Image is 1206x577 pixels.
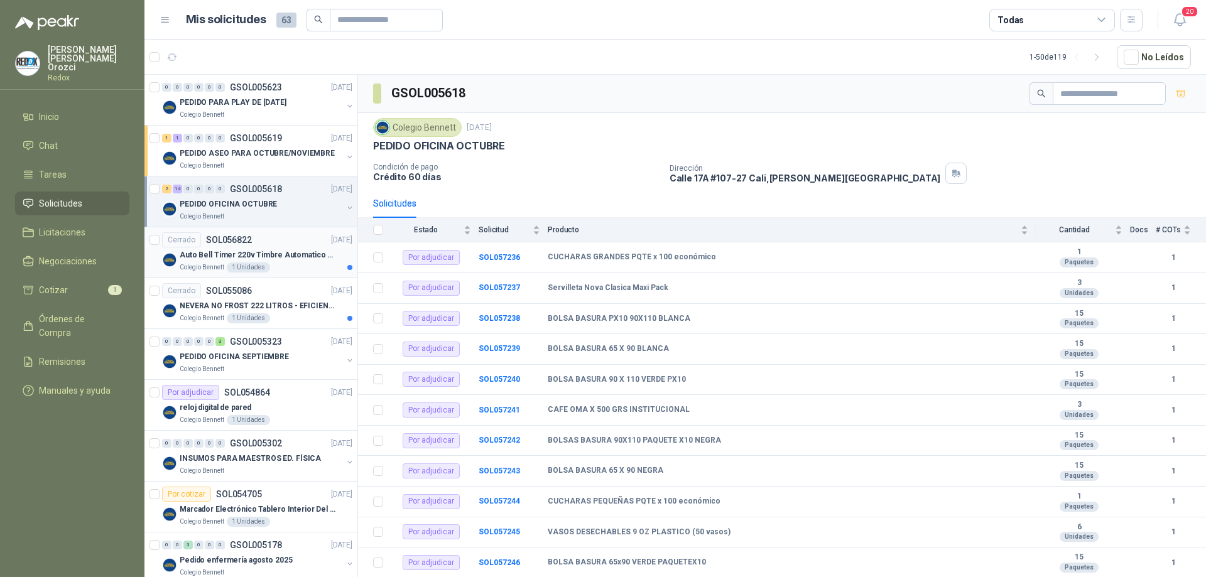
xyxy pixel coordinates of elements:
div: Unidades [1060,532,1099,542]
th: Cantidad [1036,218,1130,242]
b: 3 [1036,400,1122,410]
p: GSOL005178 [230,541,282,549]
div: Por adjudicar [403,494,460,509]
div: Por adjudicar [403,342,460,357]
b: BOLSA BASURA 65 X 90 NEGRA [548,466,663,476]
p: GSOL005623 [230,83,282,92]
p: Crédito 60 días [373,171,660,182]
div: Por cotizar [162,487,211,502]
b: SOL057236 [479,253,520,262]
p: [DATE] [331,387,352,399]
span: Licitaciones [39,225,85,239]
p: SOL054705 [216,490,262,499]
a: Por cotizarSOL054705[DATE] Company LogoMarcador Electrónico Tablero Interior Del Día Del Juego Pa... [144,482,357,532]
div: 0 [183,185,193,193]
img: Company Logo [162,252,177,267]
div: 0 [173,337,182,346]
div: 0 [183,337,193,346]
img: Company Logo [376,121,389,134]
div: 0 [215,83,225,92]
a: Negociaciones [15,249,129,273]
a: Remisiones [15,350,129,374]
b: BOLSA BASURA 65x90 VERDE PAQUETEX10 [548,558,706,568]
a: SOL057237 [479,283,520,292]
a: Tareas [15,163,129,186]
span: Chat [39,139,58,153]
div: 0 [183,134,193,143]
div: 0 [194,439,204,448]
p: [DATE] [331,183,352,195]
img: Company Logo [162,151,177,166]
div: 0 [215,439,225,448]
b: 1 [1036,492,1122,502]
div: Paquetes [1060,502,1099,512]
span: Cantidad [1036,225,1112,234]
p: Redox [48,74,129,82]
div: 0 [173,83,182,92]
img: Company Logo [162,202,177,217]
div: 1 [173,134,182,143]
p: GSOL005618 [230,185,282,193]
div: 1 Unidades [227,262,270,272]
div: 1 [162,134,171,143]
div: 14 [173,185,182,193]
a: Licitaciones [15,220,129,244]
a: 0 0 0 0 0 0 GSOL005623[DATE] Company LogoPEDIDO PARA PLAY DE [DATE]Colegio Bennett [162,80,355,120]
b: SOL057245 [479,527,520,536]
img: Company Logo [16,51,40,75]
b: 1 [1156,313,1191,325]
a: SOL057246 [479,558,520,567]
a: Manuales y ayuda [15,379,129,402]
a: Inicio [15,105,129,129]
p: Colegio Bennett [180,415,224,425]
span: Producto [548,225,1018,234]
img: Company Logo [162,354,177,369]
a: SOL057240 [479,375,520,384]
div: 0 [215,541,225,549]
img: Logo peakr [15,15,79,30]
b: 1 [1156,434,1191,446]
p: Colegio Bennett [180,262,224,272]
div: 0 [194,83,204,92]
div: Paquetes [1060,379,1099,389]
div: Paquetes [1060,318,1099,328]
div: 0 [162,439,171,448]
span: Negociaciones [39,254,97,268]
div: Paquetes [1060,563,1099,573]
div: 0 [205,439,214,448]
span: # COTs [1156,225,1181,234]
a: SOL057242 [479,436,520,445]
b: BOLSAS BASURA 90X110 PAQUETE X10 NEGRA [548,436,721,446]
b: 15 [1036,461,1122,471]
p: GSOL005323 [230,337,282,346]
p: [PERSON_NAME] [PERSON_NAME] Orozci [48,45,129,72]
div: 0 [183,439,193,448]
div: Unidades [1060,288,1099,298]
a: Solicitudes [15,191,129,215]
p: [DATE] [331,438,352,450]
div: 0 [194,337,204,346]
span: Solicitudes [39,197,82,210]
a: 2 14 0 0 0 0 GSOL005618[DATE] Company LogoPEDIDO OFICINA OCTUBREColegio Bennett [162,181,355,222]
button: 20 [1168,9,1191,31]
div: 0 [205,337,214,346]
div: 1 Unidades [227,517,270,527]
p: Colegio Bennett [180,313,224,323]
p: [DATE] [331,132,352,144]
div: 0 [194,185,204,193]
div: Por adjudicar [403,250,460,265]
b: SOL057241 [479,406,520,414]
p: [DATE] [331,336,352,348]
h3: GSOL005618 [391,84,467,103]
p: Marcador Electrónico Tablero Interior Del Día Del Juego Para Luchar, El Baloncesto O El Voleibol [180,504,336,515]
p: GSOL005302 [230,439,282,448]
div: Solicitudes [373,197,416,210]
div: 0 [205,541,214,549]
p: [DATE] [331,234,352,246]
p: PEDIDO OFICINA OCTUBRE [180,198,277,210]
b: BOLSA BASURA PX10 90X110 BLANCA [548,314,690,324]
div: Por adjudicar [403,372,460,387]
a: SOL057239 [479,344,520,353]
